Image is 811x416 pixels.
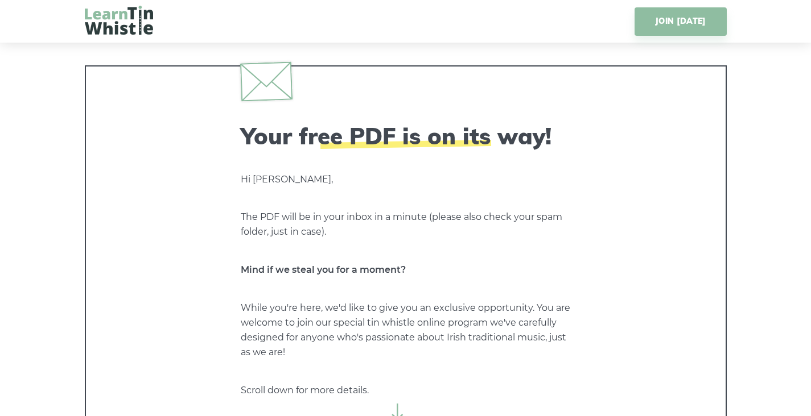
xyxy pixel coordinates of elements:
[241,210,571,239] p: The PDF will be in your inbox in a minute (please also check your spam folder, just in case).
[241,264,406,275] strong: Mind if we steal you for a moment?
[241,383,571,398] p: Scroll down for more details.
[635,7,726,36] a: JOIN [DATE]
[241,172,571,187] p: Hi [PERSON_NAME],
[85,6,153,35] img: LearnTinWhistle.com
[240,61,292,101] img: envelope.svg
[241,122,571,149] h2: Your free PDF is on its way!
[241,301,571,360] p: While you're here, we'd like to give you an exclusive opportunity. You are welcome to join our sp...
